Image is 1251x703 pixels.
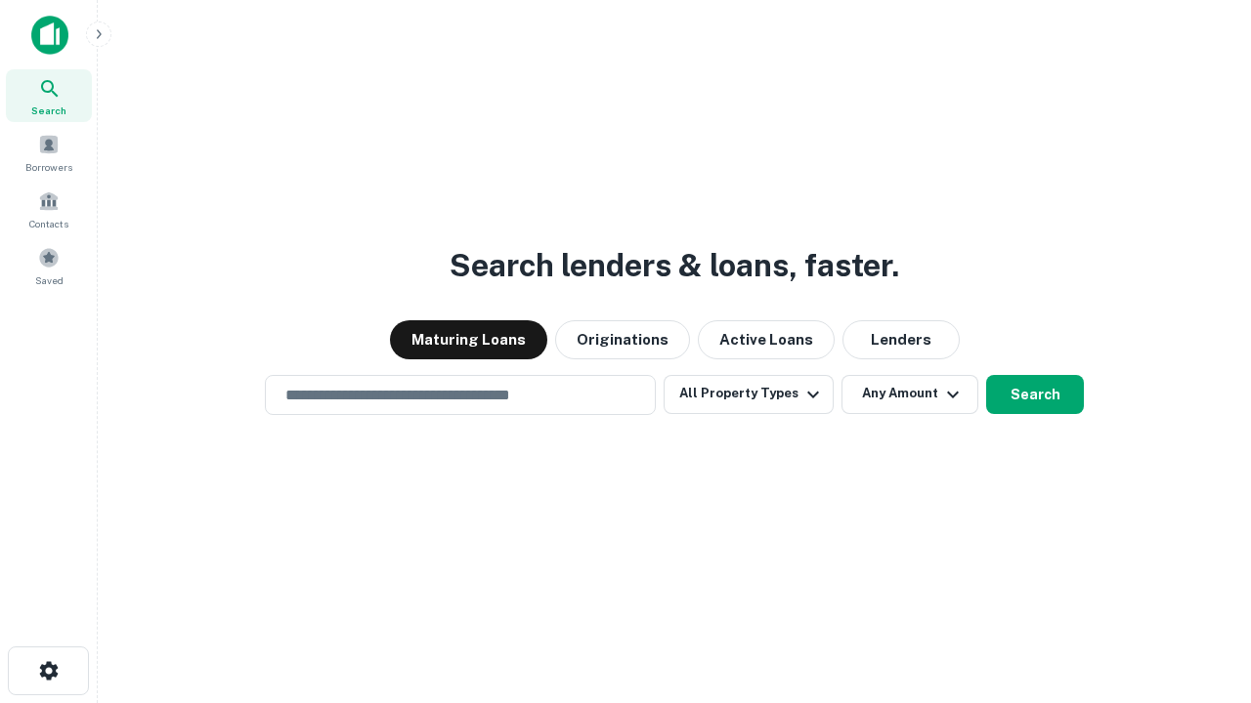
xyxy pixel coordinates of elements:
[698,320,835,359] button: Active Loans
[6,183,92,235] a: Contacts
[555,320,690,359] button: Originations
[25,159,72,175] span: Borrowers
[6,239,92,292] a: Saved
[390,320,547,359] button: Maturing Loans
[986,375,1084,414] button: Search
[664,375,834,414] button: All Property Types
[6,69,92,122] a: Search
[450,242,899,289] h3: Search lenders & loans, faster.
[6,126,92,179] a: Borrowers
[31,16,68,55] img: capitalize-icon.png
[29,216,68,231] span: Contacts
[841,375,978,414] button: Any Amount
[31,103,66,118] span: Search
[35,272,64,288] span: Saved
[1153,547,1251,641] iframe: Chat Widget
[842,320,960,359] button: Lenders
